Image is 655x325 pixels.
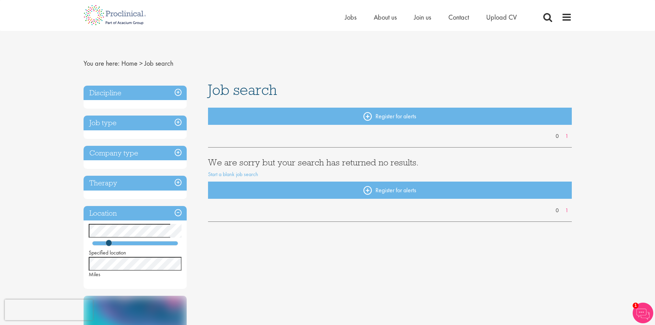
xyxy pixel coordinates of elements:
a: 0 [552,207,562,215]
h3: Company type [84,146,187,161]
h3: Therapy [84,176,187,191]
a: breadcrumb link [121,59,138,68]
a: 1 [562,207,572,215]
iframe: reCAPTCHA [5,300,93,320]
span: Specified location [89,249,126,256]
span: Job search [208,80,277,99]
span: You are here: [84,59,120,68]
span: Miles [89,271,100,278]
span: > [139,59,143,68]
a: Join us [414,13,431,22]
a: Contact [448,13,469,22]
a: Jobs [345,13,357,22]
a: 1 [562,132,572,140]
a: Register for alerts [208,108,572,125]
span: Job search [144,59,173,68]
h3: Discipline [84,86,187,100]
a: Upload CV [486,13,517,22]
h3: We are sorry but your search has returned no results. [208,158,572,167]
a: Register for alerts [208,182,572,199]
a: 0 [552,132,562,140]
a: Start a blank job search [208,171,258,178]
span: 1 [633,303,638,308]
a: About us [374,13,397,22]
h3: Location [84,206,187,221]
img: Chatbot [633,303,653,323]
h3: Job type [84,116,187,130]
